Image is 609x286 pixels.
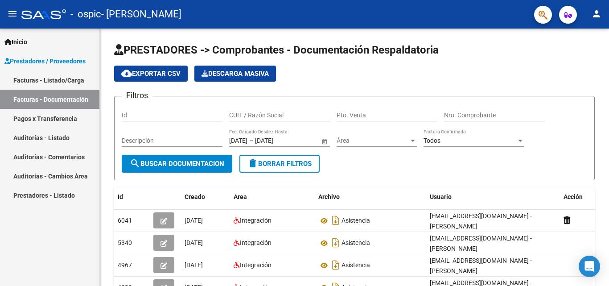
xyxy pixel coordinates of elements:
[330,213,342,228] i: Descargar documento
[7,8,18,19] mat-icon: menu
[240,239,272,246] span: Integración
[4,37,27,47] span: Inicio
[564,193,583,200] span: Acción
[101,4,181,24] span: - [PERSON_NAME]
[114,66,188,82] button: Exportar CSV
[122,89,152,102] h3: Filtros
[337,137,409,145] span: Área
[249,137,253,145] span: –
[229,137,247,145] input: Fecha inicio
[315,187,426,207] datatable-header-cell: Archivo
[114,44,439,56] span: PRESTADORES -> Comprobantes - Documentación Respaldatoria
[122,155,232,173] button: Buscar Documentacion
[181,187,230,207] datatable-header-cell: Creado
[239,155,320,173] button: Borrar Filtros
[430,212,532,230] span: [EMAIL_ADDRESS][DOMAIN_NAME] - [PERSON_NAME]
[194,66,276,82] app-download-masive: Descarga masiva de comprobantes (adjuntos)
[247,160,312,168] span: Borrar Filtros
[118,239,132,246] span: 5340
[121,68,132,79] mat-icon: cloud_download
[240,217,272,224] span: Integración
[185,193,205,200] span: Creado
[130,160,224,168] span: Buscar Documentacion
[4,56,86,66] span: Prestadores / Proveedores
[70,4,101,24] span: - ospic
[202,70,269,78] span: Descarga Masiva
[591,8,602,19] mat-icon: person
[430,235,532,252] span: [EMAIL_ADDRESS][DOMAIN_NAME] - [PERSON_NAME]
[579,256,600,277] div: Open Intercom Messenger
[118,261,132,269] span: 4967
[255,137,299,145] input: Fecha fin
[234,193,247,200] span: Area
[118,193,123,200] span: Id
[330,258,342,272] i: Descargar documento
[320,137,329,146] button: Open calendar
[430,193,452,200] span: Usuario
[342,217,370,224] span: Asistencia
[430,257,532,274] span: [EMAIL_ADDRESS][DOMAIN_NAME] - [PERSON_NAME]
[330,236,342,250] i: Descargar documento
[342,262,370,269] span: Asistencia
[424,137,440,144] span: Todos
[247,158,258,169] mat-icon: delete
[118,217,132,224] span: 6041
[560,187,605,207] datatable-header-cell: Acción
[240,261,272,269] span: Integración
[342,240,370,247] span: Asistencia
[185,239,203,246] span: [DATE]
[230,187,315,207] datatable-header-cell: Area
[130,158,140,169] mat-icon: search
[185,217,203,224] span: [DATE]
[194,66,276,82] button: Descarga Masiva
[318,193,340,200] span: Archivo
[426,187,560,207] datatable-header-cell: Usuario
[121,70,181,78] span: Exportar CSV
[114,187,150,207] datatable-header-cell: Id
[185,261,203,269] span: [DATE]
